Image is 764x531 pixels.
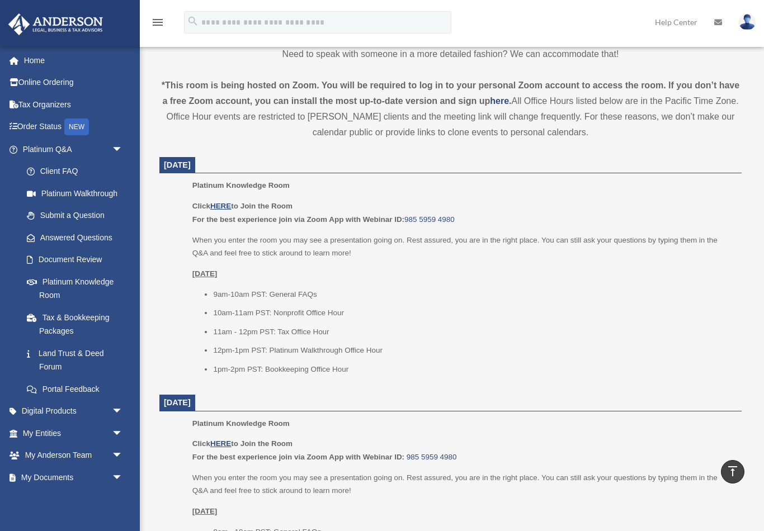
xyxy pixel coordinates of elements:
span: [DATE] [164,398,191,407]
div: NEW [64,118,89,135]
b: Click to Join the Room [192,439,293,448]
img: User Pic [739,14,756,30]
span: arrow_drop_down [112,444,134,467]
span: Platinum Knowledge Room [192,181,290,189]
a: vertical_align_top [721,460,744,483]
a: Tax & Bookkeeping Packages [16,306,140,342]
a: Platinum Walkthrough [16,182,140,205]
a: Online Ordering [8,72,140,94]
li: 10am-11am PST: Nonprofit Office Hour [213,306,734,320]
a: Answered Questions [16,226,140,249]
a: here [490,96,509,106]
i: search [187,15,199,27]
div: All Office Hours listed below are in the Pacific Time Zone. Office Hour events are restricted to ... [159,78,742,140]
b: For the best experience join via Zoom App with Webinar ID: [192,215,404,224]
p: When you enter the room you may see a presentation going on. Rest assured, you are in the right p... [192,234,734,260]
strong: . [509,96,511,106]
img: Anderson Advisors Platinum Portal [5,13,106,35]
a: Order StatusNEW [8,116,140,139]
p: Need to speak with someone in a more detailed fashion? We can accommodate that! [159,46,742,62]
a: My Entitiesarrow_drop_down [8,422,140,444]
a: HERE [210,439,231,448]
li: 9am-10am PST: General FAQs [213,288,734,301]
a: Tax Organizers [8,93,140,116]
li: 11am - 12pm PST: Tax Office Hour [213,325,734,339]
i: vertical_align_top [726,464,739,478]
li: 12pm-1pm PST: Platinum Walkthrough Office Hour [213,344,734,357]
a: Online Learningarrow_drop_down [8,489,140,511]
a: Document Review [16,249,140,271]
a: My Anderson Teamarrow_drop_down [8,444,140,467]
a: Portal Feedback [16,378,140,400]
a: 985 5959 4980 [407,453,457,461]
a: Platinum Knowledge Room [16,271,134,306]
p: When you enter the room you may see a presentation going on. Rest assured, you are in the right p... [192,471,734,497]
a: Submit a Question [16,205,140,227]
u: [DATE] [192,507,218,515]
span: arrow_drop_down [112,466,134,489]
a: HERE [210,202,231,210]
a: Land Trust & Deed Forum [16,342,140,378]
a: Client FAQ [16,160,140,183]
a: Digital Productsarrow_drop_down [8,400,140,423]
i: menu [151,16,164,29]
span: arrow_drop_down [112,138,134,161]
span: Platinum Knowledge Room [192,419,290,428]
a: My Documentsarrow_drop_down [8,466,140,489]
span: [DATE] [164,160,191,169]
u: [DATE] [192,269,218,278]
a: menu [151,20,164,29]
a: Platinum Q&Aarrow_drop_down [8,138,140,160]
span: arrow_drop_down [112,400,134,423]
a: Home [8,49,140,72]
b: For the best experience join via Zoom App with Webinar ID: [192,453,404,461]
strong: *This room is being hosted on Zoom. You will be required to log in to your personal Zoom account ... [162,80,739,106]
b: Click to Join the Room [192,202,293,210]
a: 985 5959 4980 [404,215,455,224]
span: arrow_drop_down [112,422,134,445]
span: arrow_drop_down [112,489,134,511]
li: 1pm-2pm PST: Bookkeeping Office Hour [213,363,734,376]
